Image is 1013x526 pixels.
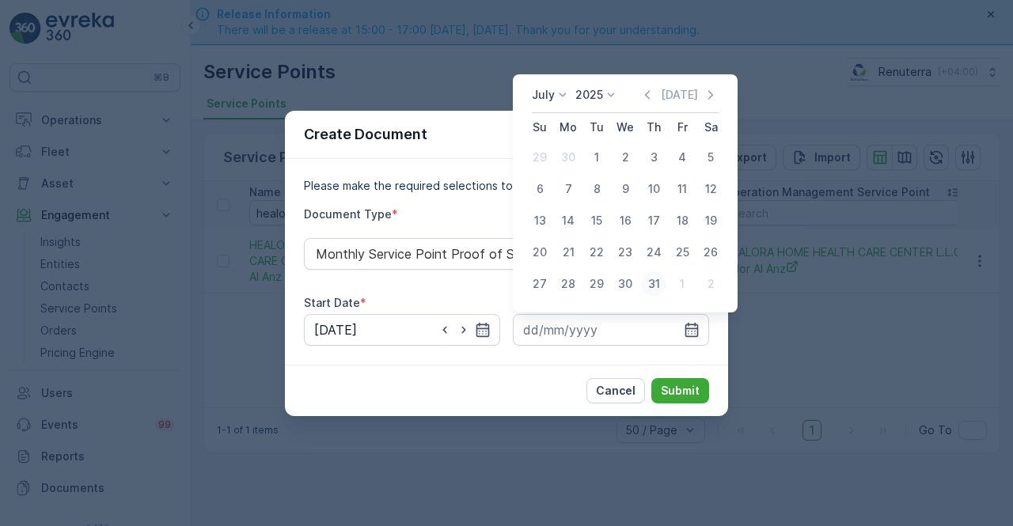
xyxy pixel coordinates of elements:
[527,145,552,170] div: 29
[698,271,723,297] div: 2
[532,87,555,103] p: July
[613,240,638,265] div: 23
[670,240,695,265] div: 25
[304,178,709,194] p: Please make the required selections to create your document.
[304,207,392,221] label: Document Type
[527,271,552,297] div: 27
[661,87,698,103] p: [DATE]
[668,113,696,142] th: Friday
[641,176,666,202] div: 10
[651,378,709,403] button: Submit
[527,208,552,233] div: 13
[586,378,645,403] button: Cancel
[641,271,666,297] div: 31
[584,145,609,170] div: 1
[527,176,552,202] div: 6
[698,208,723,233] div: 19
[641,208,666,233] div: 17
[556,240,581,265] div: 21
[584,208,609,233] div: 15
[525,113,554,142] th: Sunday
[527,240,552,265] div: 20
[582,113,611,142] th: Tuesday
[639,113,668,142] th: Thursday
[613,176,638,202] div: 9
[696,113,725,142] th: Saturday
[641,145,666,170] div: 3
[613,271,638,297] div: 30
[556,208,581,233] div: 14
[670,271,695,297] div: 1
[661,383,700,399] p: Submit
[698,176,723,202] div: 12
[698,145,723,170] div: 5
[584,176,609,202] div: 8
[596,383,635,399] p: Cancel
[613,145,638,170] div: 2
[611,113,639,142] th: Wednesday
[613,208,638,233] div: 16
[584,271,609,297] div: 29
[584,240,609,265] div: 22
[556,145,581,170] div: 30
[556,176,581,202] div: 7
[304,123,427,146] p: Create Document
[670,145,695,170] div: 4
[670,176,695,202] div: 11
[698,240,723,265] div: 26
[670,208,695,233] div: 18
[513,314,709,346] input: dd/mm/yyyy
[641,240,666,265] div: 24
[304,314,500,346] input: dd/mm/yyyy
[554,113,582,142] th: Monday
[304,296,360,309] label: Start Date
[556,271,581,297] div: 28
[575,87,603,103] p: 2025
